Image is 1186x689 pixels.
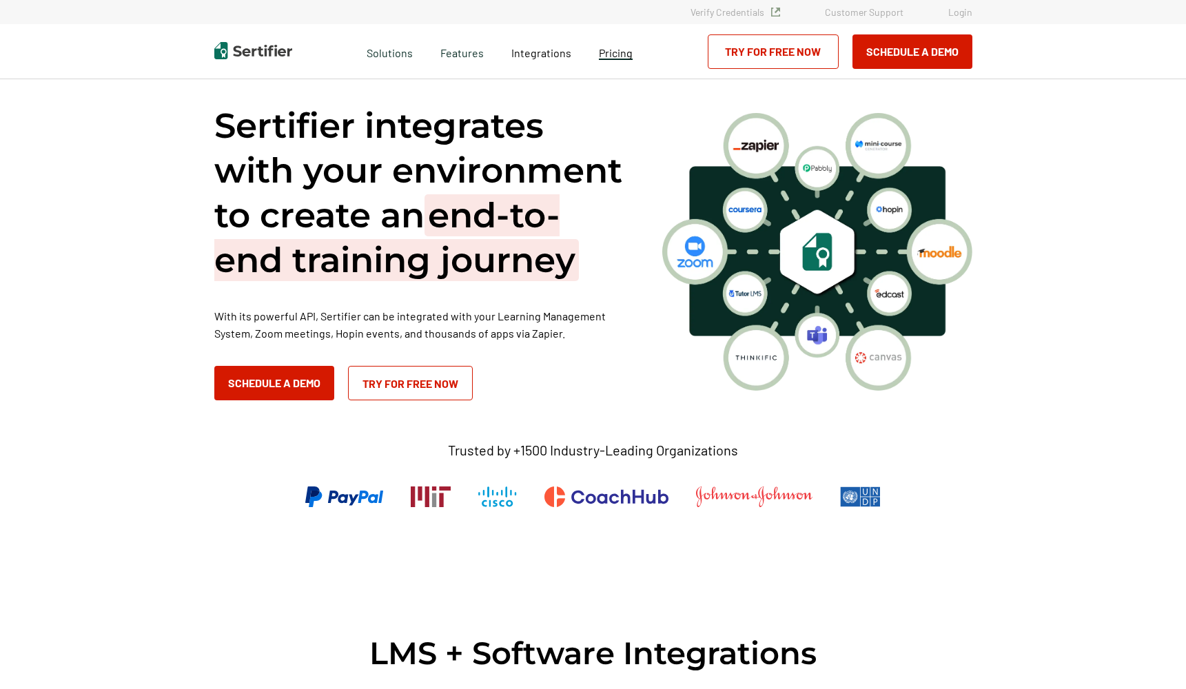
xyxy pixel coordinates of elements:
a: Try for Free Now [708,34,839,69]
img: Johnson & Johnson [696,486,812,507]
a: Try for Free Now [348,366,473,400]
a: Login [948,6,972,18]
a: Customer Support [825,6,903,18]
img: Massachusetts Institute of Technology [411,486,451,507]
img: integrations hero [662,113,972,390]
span: Features [440,43,484,60]
img: PayPal [305,486,383,507]
h1: Sertifier integrates with your environment to create an [214,103,628,282]
img: CoachHub [544,486,668,507]
h2: LMS + Software Integrations [214,633,972,673]
p: Trusted by +1500 Industry-Leading Organizations [448,442,738,459]
img: Cisco [478,486,517,507]
button: Schedule a Demo [852,34,972,69]
span: Integrations [511,46,571,59]
a: Verify Credentials [691,6,780,18]
img: Verified [771,8,780,17]
a: Integrations [511,43,571,60]
span: Pricing [599,46,633,59]
img: Sertifier | Digital Credentialing Platform [214,42,292,59]
p: With its powerful API, Sertifier can be integrated with your Learning Management System, Zoom mee... [214,307,628,342]
span: Solutions [367,43,413,60]
a: Pricing [599,43,633,60]
img: UNDP [840,486,881,507]
button: Schedule a Demo [214,366,334,400]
